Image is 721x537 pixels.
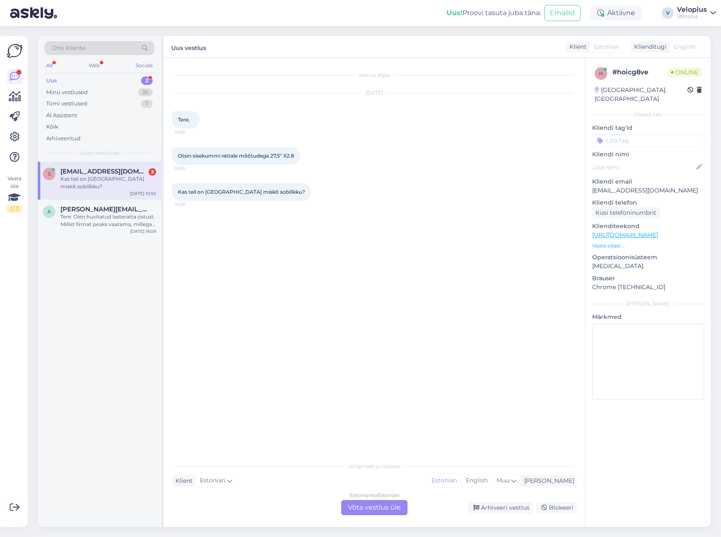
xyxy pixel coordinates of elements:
[175,129,206,135] span: 10:55
[599,70,603,76] span: h
[592,111,704,118] div: Kliendi info
[461,474,492,487] div: English
[46,111,77,120] div: AI Assistent
[130,190,156,197] div: [DATE] 10:55
[674,42,695,51] span: English
[60,205,148,213] span: anna@gmail.com
[592,124,704,132] p: Kliendi tag'id
[44,60,54,71] div: All
[341,500,408,515] div: Võta vestlus üle
[46,100,87,108] div: Tiimi vestlused
[677,6,716,20] a: VeloplusVeloplus
[178,189,305,195] span: Kas teil on [GEOGRAPHIC_DATA] miskit sobilikku?
[593,163,695,172] input: Lisa nimi
[178,116,190,123] span: Tere,
[7,175,22,213] div: Vaata siia
[172,89,577,97] div: [DATE]
[46,88,88,97] div: Minu vestlused
[141,76,153,85] div: 2
[427,474,461,487] div: Estonian
[138,88,153,97] div: 36
[46,134,81,143] div: Arhiveeritud
[447,8,541,18] div: Proovi tasuta juba täna:
[594,42,619,51] span: Estonian
[172,476,193,485] div: Klient
[496,476,509,484] span: Muu
[592,222,704,231] p: Klienditeekond
[592,207,660,218] div: Küsi telefoninumbrit
[80,149,119,157] span: Uued vestlused
[592,150,704,159] p: Kliendi nimi
[200,476,225,485] span: Estonian
[595,86,687,103] div: [GEOGRAPHIC_DATA], [GEOGRAPHIC_DATA]
[141,100,153,108] div: 7
[87,60,102,71] div: Web
[592,242,704,250] p: Vaata edasi ...
[590,5,642,21] div: Aktiivne
[592,300,704,308] div: [PERSON_NAME]
[566,42,587,51] div: Klient
[7,205,22,213] div: 2 / 3
[592,283,704,292] p: Chrome [TECHNICAL_ID]
[592,262,704,271] p: [MEDICAL_DATA]
[544,5,580,21] button: Emailid
[172,71,577,79] div: Vestlus algas
[60,168,148,175] span: siim.rooba@gmail.com
[350,492,400,499] div: Estonian to Estonian
[592,253,704,262] p: Operatsioonisüsteem
[7,43,23,59] img: Askly Logo
[468,502,533,513] div: Arhiveeri vestlus
[46,76,57,85] div: Uus
[536,502,577,513] div: Blokeeri
[178,153,294,159] span: Otsin sisekummi rattale mõõtudega 27,5" X2.8
[60,175,156,190] div: Kas teil on [GEOGRAPHIC_DATA] miskit sobilikku?
[592,198,704,207] p: Kliendi telefon
[171,41,206,53] label: Uus vestlus
[592,177,704,186] p: Kliendi email
[47,208,51,215] span: a
[592,186,704,195] p: [EMAIL_ADDRESS][DOMAIN_NAME]
[149,168,156,176] div: 3
[631,42,666,51] div: Klienditugi
[134,60,154,71] div: Socials
[172,463,577,470] div: Valige keel ja vastake
[662,7,674,19] div: V
[677,13,707,20] div: Veloplus
[175,201,206,208] span: 10:56
[60,213,156,228] div: Tere. Olen huvitatud lasteratta ostust. Millist firmat peaks vaatama, millega võistlustel suurem ...
[175,165,206,171] span: 10:55
[447,9,462,17] b: Uus!
[668,68,702,77] span: Online
[521,476,574,485] div: [PERSON_NAME]
[612,67,668,77] div: # hoicg8ve
[592,231,658,239] a: [URL][DOMAIN_NAME]
[592,313,704,321] p: Märkmed
[52,44,86,53] span: Otsi kliente
[677,6,707,13] div: Veloplus
[46,123,58,131] div: Kõik
[592,134,704,147] input: Lisa tag
[48,171,51,177] span: s
[592,274,704,283] p: Brauser
[130,228,156,234] div: [DATE] 16:09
